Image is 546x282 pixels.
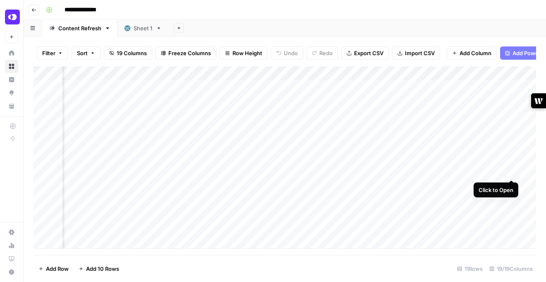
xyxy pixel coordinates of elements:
[341,46,389,60] button: Export CSV
[168,49,211,57] span: Freeze Columns
[319,49,333,57] span: Redo
[156,46,216,60] button: Freeze Columns
[460,49,491,57] span: Add Column
[42,20,117,36] a: Content Refresh
[77,49,88,57] span: Sort
[271,46,303,60] button: Undo
[5,73,18,86] a: Insights
[284,49,298,57] span: Undo
[447,46,497,60] button: Add Column
[307,46,338,60] button: Redo
[5,10,20,24] img: OpenPhone Logo
[5,226,18,239] a: Settings
[5,252,18,265] a: Learning Hub
[220,46,268,60] button: Row Height
[117,20,169,36] a: Sheet 1
[74,262,124,275] button: Add 10 Rows
[454,262,486,275] div: 11 Rows
[104,46,152,60] button: 19 Columns
[232,49,262,57] span: Row Height
[117,49,147,57] span: 19 Columns
[34,262,74,275] button: Add Row
[46,265,69,273] span: Add Row
[5,265,18,279] button: Help + Support
[5,86,18,100] a: Opportunities
[479,186,513,194] div: Click to Open
[58,24,101,32] div: Content Refresh
[354,49,383,57] span: Export CSV
[5,46,18,60] a: Home
[5,60,18,73] a: Browse
[486,262,536,275] div: 19/19 Columns
[5,7,18,27] button: Workspace: OpenPhone
[37,46,68,60] button: Filter
[42,49,55,57] span: Filter
[72,46,101,60] button: Sort
[5,100,18,113] a: Your Data
[392,46,440,60] button: Import CSV
[86,265,119,273] span: Add 10 Rows
[134,24,153,32] div: Sheet 1
[405,49,435,57] span: Import CSV
[5,239,18,252] a: Usage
